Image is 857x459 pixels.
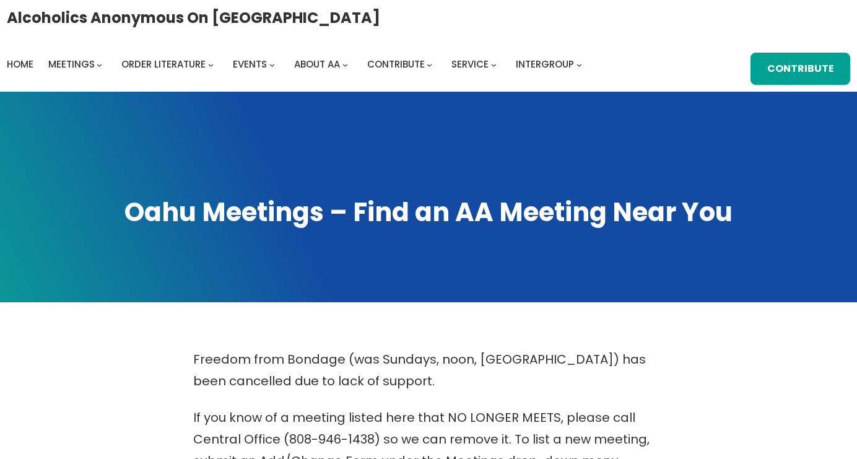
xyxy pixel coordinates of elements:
span: Home [7,58,33,71]
a: Alcoholics Anonymous on [GEOGRAPHIC_DATA] [7,4,380,31]
span: Contribute [367,58,425,71]
a: About AA [294,56,340,73]
span: Intergroup [516,58,574,71]
button: About AA submenu [342,61,348,67]
button: Order Literature submenu [208,61,214,67]
span: Order Literature [121,58,206,71]
a: Events [233,56,267,73]
a: Contribute [367,56,425,73]
button: Service submenu [491,61,497,67]
nav: Intergroup [7,56,586,73]
button: Meetings submenu [97,61,102,67]
a: Contribute [750,53,850,85]
a: Service [451,56,489,73]
span: About AA [294,58,340,71]
button: Intergroup submenu [576,61,582,67]
p: Freedom from Bondage (was Sundays, noon, [GEOGRAPHIC_DATA]) has been cancelled due to lack of sup... [193,349,664,392]
span: Service [451,58,489,71]
button: Contribute submenu [427,61,432,67]
a: Intergroup [516,56,574,73]
button: Events submenu [269,61,275,67]
span: Events [233,58,267,71]
h1: Oahu Meetings – Find an AA Meeting Near You [12,195,845,230]
a: Home [7,56,33,73]
span: Meetings [48,58,95,71]
a: Meetings [48,56,95,73]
